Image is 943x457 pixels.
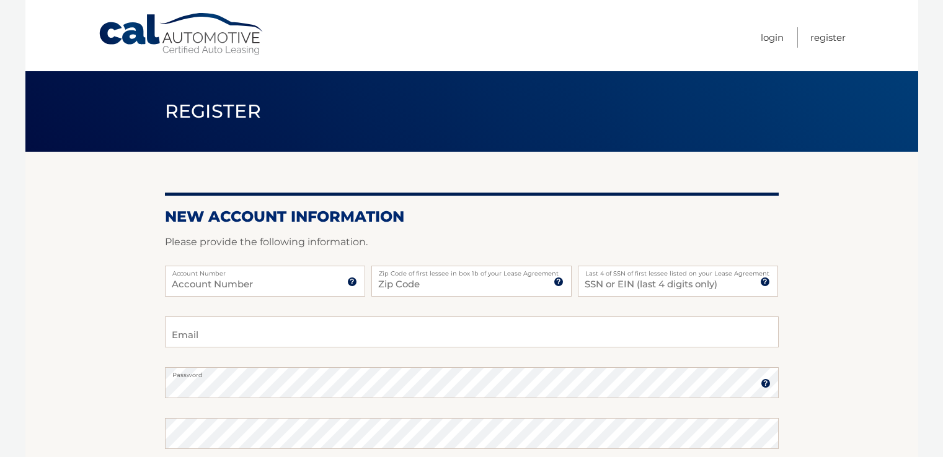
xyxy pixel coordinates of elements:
p: Please provide the following information. [165,233,779,251]
label: Last 4 of SSN of first lessee listed on your Lease Agreement [578,266,778,276]
input: Email [165,316,779,347]
a: Cal Automotive [98,12,265,56]
span: Register [165,100,262,123]
a: Login [761,27,784,48]
label: Account Number [165,266,365,276]
input: Account Number [165,266,365,297]
h2: New Account Information [165,207,779,226]
input: SSN or EIN (last 4 digits only) [578,266,778,297]
img: tooltip.svg [554,277,564,287]
img: tooltip.svg [761,378,771,388]
input: Zip Code [371,266,572,297]
img: tooltip.svg [347,277,357,287]
img: tooltip.svg [760,277,770,287]
label: Zip Code of first lessee in box 1b of your Lease Agreement [371,266,572,276]
label: Password [165,367,779,377]
a: Register [810,27,846,48]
